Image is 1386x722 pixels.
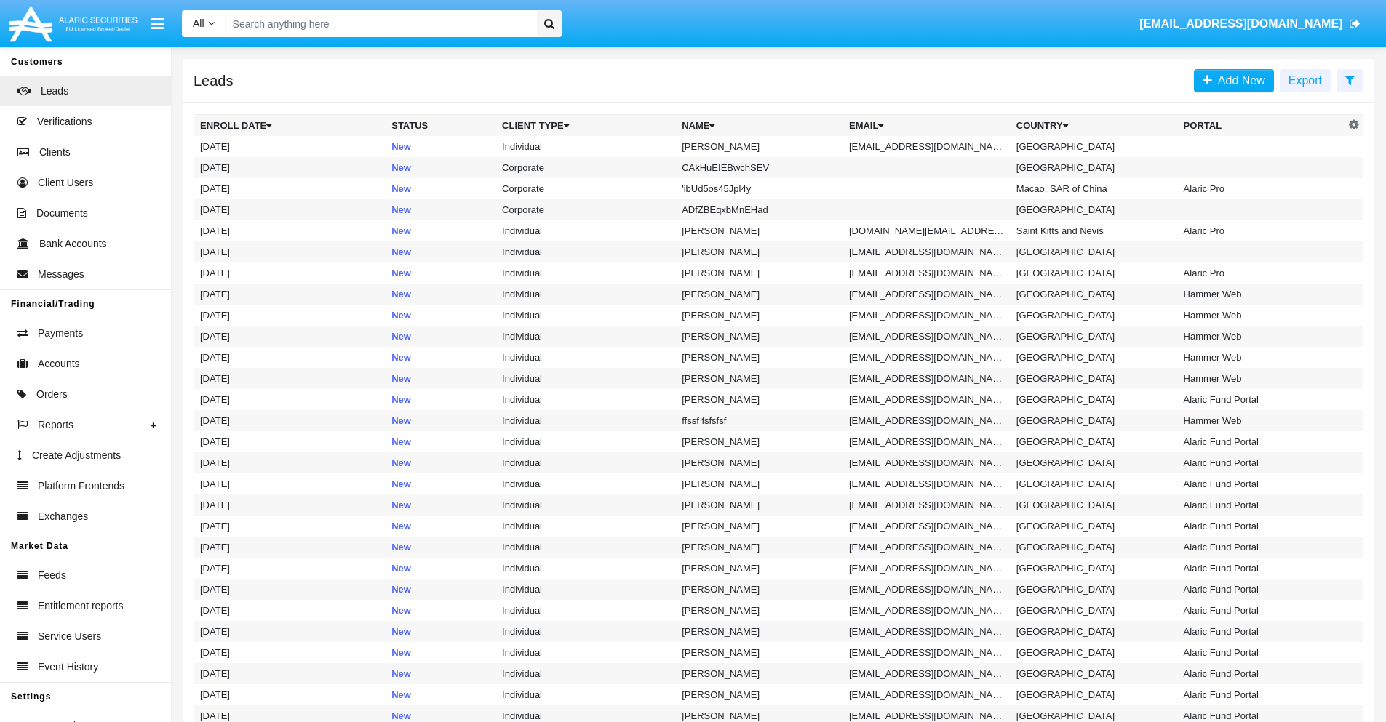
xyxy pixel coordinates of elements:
span: Export [1289,74,1322,87]
td: [EMAIL_ADDRESS][DOMAIN_NAME] [843,663,1011,684]
td: [DATE] [194,368,386,389]
td: New [386,663,496,684]
span: Bank Accounts [39,236,107,252]
td: [GEOGRAPHIC_DATA] [1011,663,1178,684]
td: [DATE] [194,326,386,347]
span: Entitlement reports [38,598,124,614]
td: [GEOGRAPHIC_DATA] [1011,537,1178,558]
td: [PERSON_NAME] [676,305,843,326]
td: [PERSON_NAME] [676,621,843,642]
td: [EMAIL_ADDRESS][DOMAIN_NAME] [843,326,1011,347]
td: Individual [496,284,676,305]
th: Email [843,115,1011,137]
td: New [386,199,496,220]
td: [GEOGRAPHIC_DATA] [1011,389,1178,410]
td: [GEOGRAPHIC_DATA] [1011,284,1178,305]
span: [EMAIL_ADDRESS][DOMAIN_NAME] [1139,17,1342,30]
td: [DATE] [194,389,386,410]
td: Alaric Fund Portal [1178,621,1345,642]
td: Individual [496,431,676,452]
td: Alaric Pro [1178,178,1345,199]
td: New [386,431,496,452]
td: 'ibUd5os45Jpl4y [676,178,843,199]
td: Individual [496,516,676,537]
span: Documents [36,206,88,221]
td: [DOMAIN_NAME][EMAIL_ADDRESS][DOMAIN_NAME] [843,220,1011,241]
td: Alaric Fund Portal [1178,473,1345,494]
td: [GEOGRAPHIC_DATA] [1011,410,1178,431]
td: ADfZBEqxbMnEHad [676,199,843,220]
td: [PERSON_NAME] [676,326,843,347]
td: [EMAIL_ADDRESS][DOMAIN_NAME] [843,431,1011,452]
td: Individual [496,410,676,431]
span: Accounts [38,356,80,372]
td: [GEOGRAPHIC_DATA] [1011,579,1178,600]
td: Hammer Web [1178,410,1345,431]
td: New [386,558,496,579]
td: Alaric Pro [1178,220,1345,241]
td: [PERSON_NAME] [676,579,843,600]
td: [DATE] [194,199,386,220]
button: Export [1280,69,1331,92]
td: Alaric Fund Portal [1178,516,1345,537]
td: [DATE] [194,431,386,452]
td: [PERSON_NAME] [676,473,843,494]
td: [GEOGRAPHIC_DATA] [1011,136,1178,157]
td: Hammer Web [1178,368,1345,389]
td: [DATE] [194,305,386,326]
td: New [386,389,496,410]
td: [GEOGRAPHIC_DATA] [1011,494,1178,516]
td: [PERSON_NAME] [676,241,843,262]
td: Individual [496,136,676,157]
td: [DATE] [194,157,386,178]
td: [EMAIL_ADDRESS][DOMAIN_NAME] [843,347,1011,368]
td: [DATE] [194,284,386,305]
td: Individual [496,558,676,579]
td: [PERSON_NAME] [676,452,843,473]
td: [DATE] [194,136,386,157]
td: Hammer Web [1178,284,1345,305]
th: Name [676,115,843,137]
td: New [386,600,496,621]
td: [PERSON_NAME] [676,558,843,579]
td: New [386,157,496,178]
td: New [386,516,496,537]
td: Alaric Fund Portal [1178,642,1345,663]
td: Saint Kitts and Nevis [1011,220,1178,241]
td: New [386,684,496,705]
td: [DATE] [194,452,386,473]
td: Alaric Fund Portal [1178,600,1345,621]
td: Individual [496,494,676,516]
td: [EMAIL_ADDRESS][DOMAIN_NAME] [843,305,1011,326]
td: [GEOGRAPHIC_DATA] [1011,642,1178,663]
td: [PERSON_NAME] [676,136,843,157]
td: [DATE] [194,642,386,663]
td: New [386,326,496,347]
td: [EMAIL_ADDRESS][DOMAIN_NAME] [843,241,1011,262]
span: Create Adjustments [32,448,121,463]
span: Messages [38,267,84,282]
td: [PERSON_NAME] [676,389,843,410]
span: Orders [36,387,68,402]
td: Alaric Fund Portal [1178,494,1345,516]
td: [EMAIL_ADDRESS][DOMAIN_NAME] [843,136,1011,157]
td: Individual [496,600,676,621]
td: [DATE] [194,684,386,705]
td: [PERSON_NAME] [676,600,843,621]
td: Alaric Fund Portal [1178,579,1345,600]
h5: Leads [194,75,234,87]
td: New [386,241,496,262]
th: Enroll Date [194,115,386,137]
td: [EMAIL_ADDRESS][DOMAIN_NAME] [843,452,1011,473]
td: ffssf fsfsfsf [676,410,843,431]
td: [EMAIL_ADDRESS][DOMAIN_NAME] [843,600,1011,621]
span: Reports [38,417,73,433]
td: [PERSON_NAME] [676,494,843,516]
td: [GEOGRAPHIC_DATA] [1011,347,1178,368]
td: Individual [496,579,676,600]
td: [PERSON_NAME] [676,262,843,284]
td: [GEOGRAPHIC_DATA] [1011,262,1178,284]
td: New [386,262,496,284]
td: New [386,284,496,305]
td: Corporate [496,199,676,220]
